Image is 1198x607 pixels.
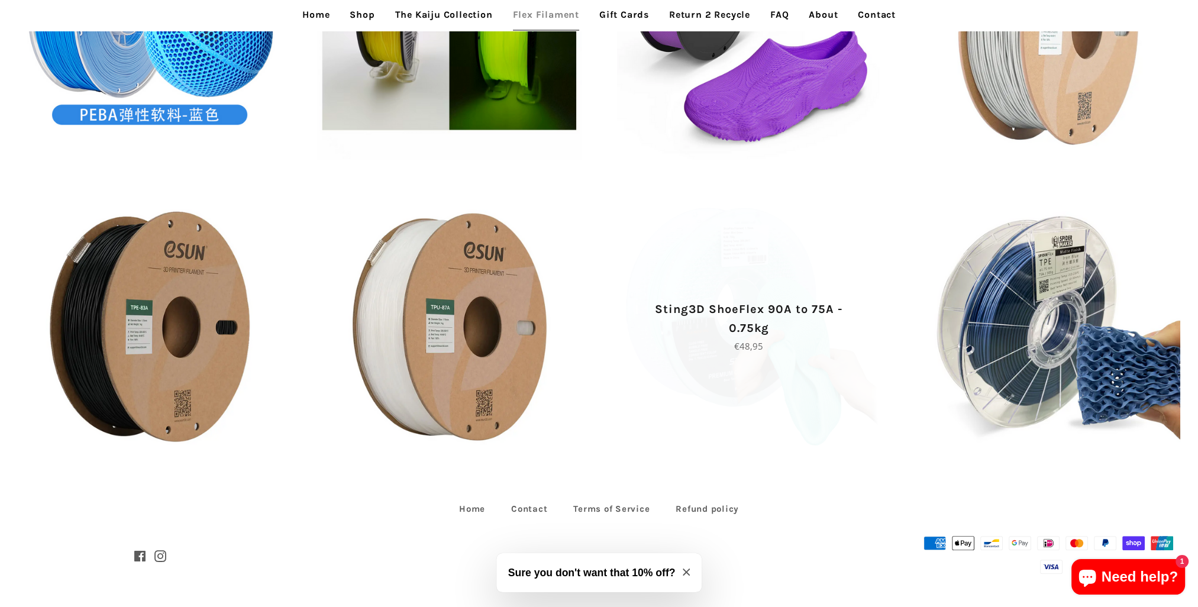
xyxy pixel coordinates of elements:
span: © 2025, . [509,551,690,563]
a: SpiderFlex TPE 75A - 0.5kg [916,195,1180,459]
a: Sting3D ShoeFlex 90A to 75A - 0.75kg Sting3D ShoeFlex 90A to 75A - 0.75kg €48,95 [617,195,881,459]
a: FUSEDfootwear [542,551,606,563]
a: Terms of Service [561,500,661,518]
a: Home [447,500,497,518]
a: Powered by Shopify [608,551,690,563]
inbox-online-store-chat: Shopify online store chat [1068,559,1189,598]
a: eSun TPE 87A - 1kg [317,195,581,459]
a: Refund policy [664,500,751,518]
p: Sting3D ShoeFlex 90A to 75A - 0.75kg [638,300,860,338]
p: €48,95 [638,339,860,353]
a: eSun TPE 83A - 1kg [18,195,282,459]
a: Contact [499,500,559,518]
